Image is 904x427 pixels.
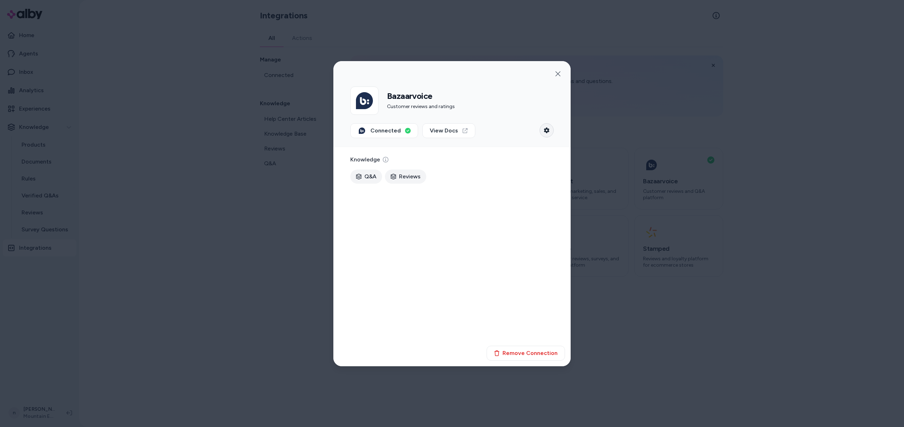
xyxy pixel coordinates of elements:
[370,126,401,135] span: Connected
[3,3,103,9] p: Analytics Inspector 1.7.0
[430,126,458,135] span: View Docs
[350,123,418,138] button: Connected
[350,155,388,164] p: Knowledge
[3,40,43,46] abbr: Enabling validation will send analytics events to the Bazaarvoice validation service. If an event...
[3,40,43,46] a: Enable Validation
[387,90,455,101] h2: Bazaarvoice
[487,346,565,361] button: Remove Connection
[422,123,475,138] a: View Docs
[399,172,421,181] span: Reviews
[3,17,103,28] h5: Bazaarvoice Analytics content is not detected on this page.
[387,102,455,111] p: Customer reviews and ratings
[364,172,376,181] span: Q&A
